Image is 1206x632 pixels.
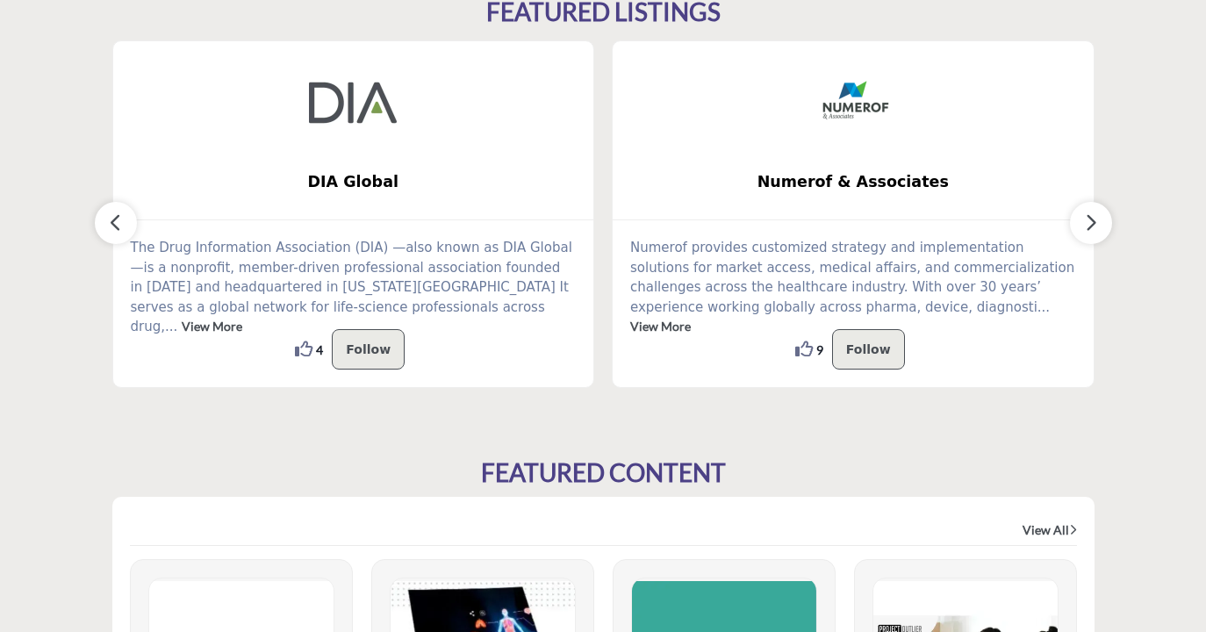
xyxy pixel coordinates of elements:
a: View All [1023,521,1077,539]
img: DIA Global [309,59,397,147]
p: The Drug Information Association (DIA) —also known as DIA Global—is a nonprofit, member-driven pr... [131,238,577,337]
button: Follow [332,329,405,370]
a: View More [182,319,242,334]
b: DIA Global [140,159,568,205]
span: ... [165,319,177,334]
span: 4 [316,341,323,359]
a: DIA Global [113,159,594,205]
span: Numerof & Associates [639,170,1067,193]
button: Follow [832,329,905,370]
p: Follow [846,339,891,360]
h2: FEATURED CONTENT [481,458,726,488]
img: Numerof & Associates [809,59,897,147]
b: Numerof & Associates [639,159,1067,205]
span: DIA Global [140,170,568,193]
span: 9 [816,341,823,359]
a: View More [630,319,691,334]
p: Follow [346,339,391,360]
span: ... [1037,299,1050,315]
a: Numerof & Associates [613,159,1094,205]
p: Numerof provides customized strategy and implementation solutions for market access, medical affa... [630,238,1076,337]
